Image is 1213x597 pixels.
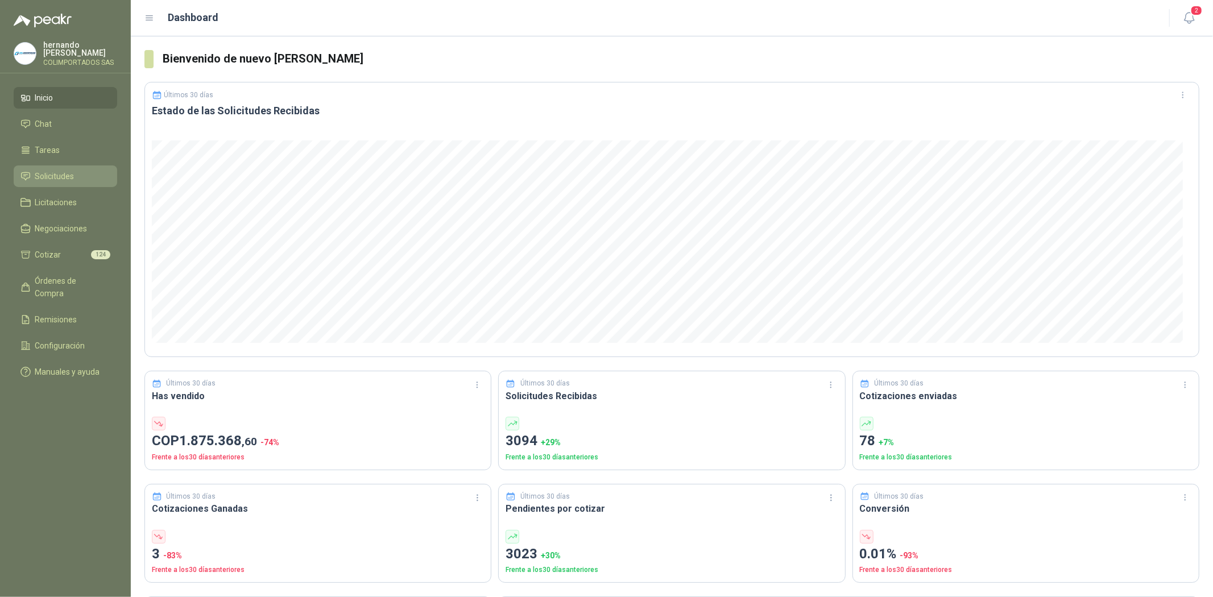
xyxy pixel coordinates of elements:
a: Solicitudes [14,165,117,187]
span: Inicio [35,92,53,104]
a: Órdenes de Compra [14,270,117,304]
h3: Estado de las Solicitudes Recibidas [152,104,1192,118]
p: 3 [152,544,484,565]
img: Logo peakr [14,14,72,27]
h3: Conversión [860,501,1192,516]
p: Últimos 30 días [167,378,216,389]
span: 124 [91,250,110,259]
p: Últimos 30 días [874,491,924,502]
a: Licitaciones [14,192,117,213]
p: Frente a los 30 días anteriores [152,565,484,575]
p: 0.01% [860,544,1192,565]
span: + 7 % [879,438,895,447]
a: Configuración [14,335,117,356]
h1: Dashboard [168,10,219,26]
a: Negociaciones [14,218,117,239]
p: 78 [860,430,1192,452]
span: Tareas [35,144,60,156]
p: 3094 [506,430,838,452]
span: ,60 [242,435,257,448]
a: Chat [14,113,117,135]
button: 2 [1179,8,1199,28]
span: Manuales y ayuda [35,366,100,378]
h3: Bienvenido de nuevo [PERSON_NAME] [163,50,1199,68]
p: Frente a los 30 días anteriores [506,565,838,575]
span: Negociaciones [35,222,88,235]
span: -74 % [260,438,279,447]
p: COLIMPORTADOS SAS [43,59,117,66]
span: Cotizar [35,248,61,261]
p: Últimos 30 días [874,378,924,389]
span: Remisiones [35,313,77,326]
p: Frente a los 30 días anteriores [152,452,484,463]
p: Frente a los 30 días anteriores [506,452,838,463]
h3: Solicitudes Recibidas [506,389,838,403]
span: -93 % [900,551,919,560]
span: 2 [1190,5,1203,16]
span: Solicitudes [35,170,74,183]
span: -83 % [163,551,182,560]
h3: Cotizaciones enviadas [860,389,1192,403]
img: Company Logo [14,43,36,64]
a: Remisiones [14,309,117,330]
span: Chat [35,118,52,130]
h3: Cotizaciones Ganadas [152,501,484,516]
span: Licitaciones [35,196,77,209]
p: 3023 [506,544,838,565]
h3: Pendientes por cotizar [506,501,838,516]
span: + 30 % [541,551,561,560]
p: Últimos 30 días [167,491,216,502]
a: Inicio [14,87,117,109]
span: 1.875.368 [179,433,257,449]
p: Últimos 30 días [520,491,570,502]
h3: Has vendido [152,389,484,403]
span: Órdenes de Compra [35,275,106,300]
p: COP [152,430,484,452]
a: Tareas [14,139,117,161]
p: hernando [PERSON_NAME] [43,41,117,57]
a: Cotizar124 [14,244,117,266]
span: + 29 % [541,438,561,447]
p: Frente a los 30 días anteriores [860,452,1192,463]
p: Frente a los 30 días anteriores [860,565,1192,575]
span: Configuración [35,339,85,352]
a: Manuales y ayuda [14,361,117,383]
p: Últimos 30 días [520,378,570,389]
p: Últimos 30 días [164,91,214,99]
